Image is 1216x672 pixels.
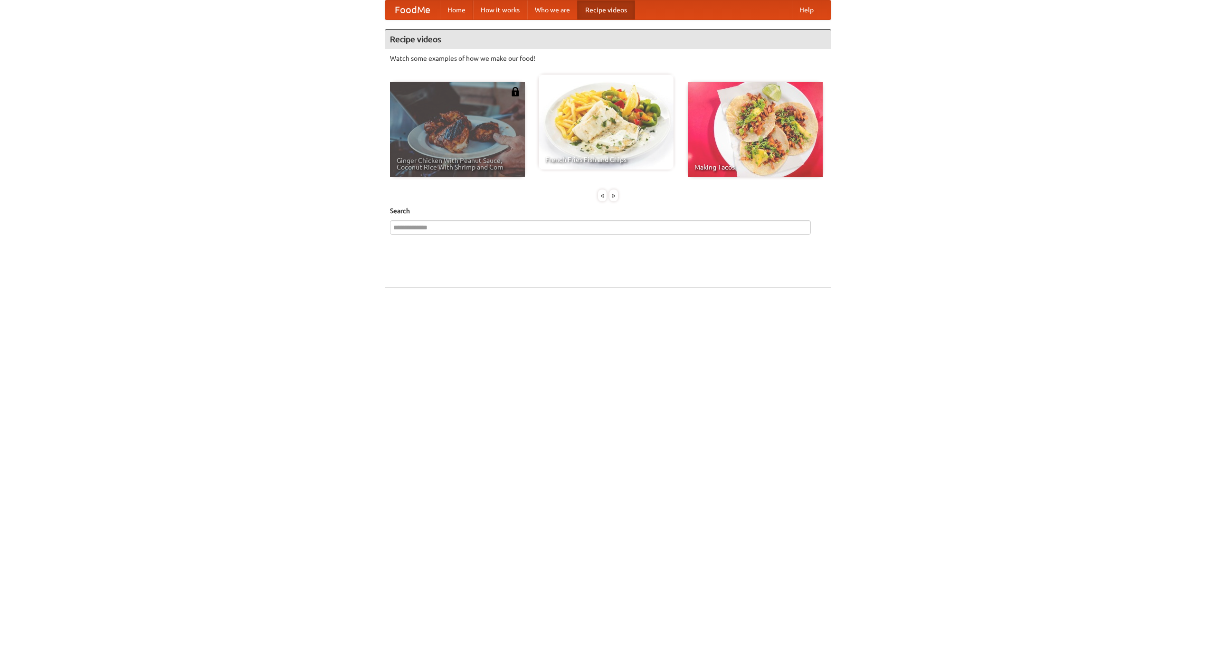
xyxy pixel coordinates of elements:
img: 483408.png [511,87,520,96]
div: « [598,189,607,201]
div: » [609,189,618,201]
h4: Recipe videos [385,30,831,49]
a: FoodMe [385,0,440,19]
a: Home [440,0,473,19]
span: French Fries Fish and Chips [545,156,667,163]
a: How it works [473,0,527,19]
a: French Fries Fish and Chips [539,75,674,170]
h5: Search [390,206,826,216]
p: Watch some examples of how we make our food! [390,54,826,63]
a: Who we are [527,0,578,19]
a: Making Tacos [688,82,823,177]
a: Help [792,0,821,19]
a: Recipe videos [578,0,635,19]
span: Making Tacos [694,164,816,170]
